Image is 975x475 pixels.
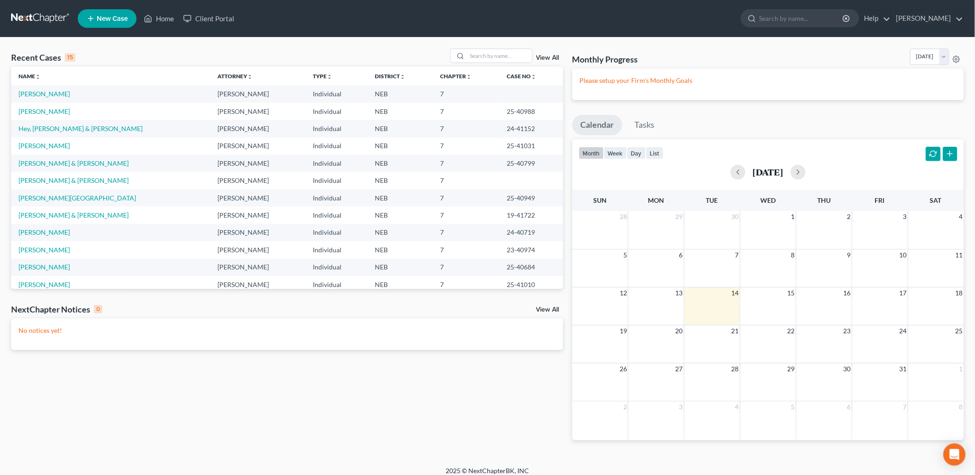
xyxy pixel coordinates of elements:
[211,224,305,241] td: [PERSON_NAME]
[706,196,718,204] span: Tue
[499,103,563,120] td: 25-40988
[580,76,956,85] p: Please setup your Firm's Monthly Goals
[433,276,499,293] td: 7
[94,305,102,313] div: 0
[368,120,433,137] td: NEB
[211,85,305,102] td: [PERSON_NAME]
[211,103,305,120] td: [PERSON_NAME]
[622,401,628,412] span: 2
[619,287,628,299] span: 12
[433,259,499,276] td: 7
[507,73,536,80] a: Case Nounfold_more
[19,228,70,236] a: [PERSON_NAME]
[958,401,964,412] span: 8
[305,120,368,137] td: Individual
[305,206,368,224] td: Individual
[646,147,664,159] button: list
[892,10,963,27] a: [PERSON_NAME]
[734,250,740,261] span: 7
[731,211,740,222] span: 30
[790,401,796,412] span: 5
[19,107,70,115] a: [PERSON_NAME]
[97,15,128,22] span: New Case
[368,155,433,172] td: NEB
[899,250,908,261] span: 10
[11,304,102,315] div: NextChapter Notices
[958,211,964,222] span: 4
[860,10,891,27] a: Help
[846,250,852,261] span: 9
[579,147,604,159] button: month
[19,125,143,132] a: Hey, [PERSON_NAME] & [PERSON_NAME]
[433,120,499,137] td: 7
[305,241,368,258] td: Individual
[499,224,563,241] td: 24-40719
[179,10,239,27] a: Client Portal
[368,259,433,276] td: NEB
[211,120,305,137] td: [PERSON_NAME]
[368,206,433,224] td: NEB
[787,325,796,337] span: 22
[787,363,796,375] span: 29
[305,155,368,172] td: Individual
[678,250,684,261] span: 6
[19,281,70,288] a: [PERSON_NAME]
[327,74,332,80] i: unfold_more
[675,211,684,222] span: 29
[760,196,776,204] span: Wed
[594,196,607,204] span: Sun
[619,363,628,375] span: 26
[433,103,499,120] td: 7
[305,103,368,120] td: Individual
[930,196,942,204] span: Sat
[211,206,305,224] td: [PERSON_NAME]
[368,189,433,206] td: NEB
[433,206,499,224] td: 7
[19,246,70,254] a: [PERSON_NAME]
[19,326,556,335] p: No notices yet!
[218,73,253,80] a: Attorneyunfold_more
[955,250,964,261] span: 11
[572,54,638,65] h3: Monthly Progress
[536,306,559,313] a: View All
[843,325,852,337] span: 23
[787,287,796,299] span: 15
[619,211,628,222] span: 28
[627,115,663,135] a: Tasks
[899,325,908,337] span: 24
[759,10,844,27] input: Search by name...
[248,74,253,80] i: unfold_more
[313,73,332,80] a: Typeunfold_more
[19,73,41,80] a: Nameunfold_more
[368,137,433,155] td: NEB
[305,172,368,189] td: Individual
[944,444,966,466] div: Open Intercom Messenger
[875,196,885,204] span: Fri
[19,194,136,202] a: [PERSON_NAME][GEOGRAPHIC_DATA]
[536,55,559,61] a: View All
[499,259,563,276] td: 25-40684
[368,224,433,241] td: NEB
[499,276,563,293] td: 25-41010
[19,263,70,271] a: [PERSON_NAME]
[678,401,684,412] span: 3
[531,74,536,80] i: unfold_more
[902,401,908,412] span: 7
[734,401,740,412] span: 4
[499,189,563,206] td: 25-40949
[440,73,472,80] a: Chapterunfold_more
[846,401,852,412] span: 6
[817,196,831,204] span: Thu
[433,137,499,155] td: 7
[35,74,41,80] i: unfold_more
[19,90,70,98] a: [PERSON_NAME]
[466,74,472,80] i: unfold_more
[675,287,684,299] span: 13
[400,74,406,80] i: unfold_more
[433,85,499,102] td: 7
[305,259,368,276] td: Individual
[499,120,563,137] td: 24-41152
[467,49,532,62] input: Search by name...
[305,224,368,241] td: Individual
[790,250,796,261] span: 8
